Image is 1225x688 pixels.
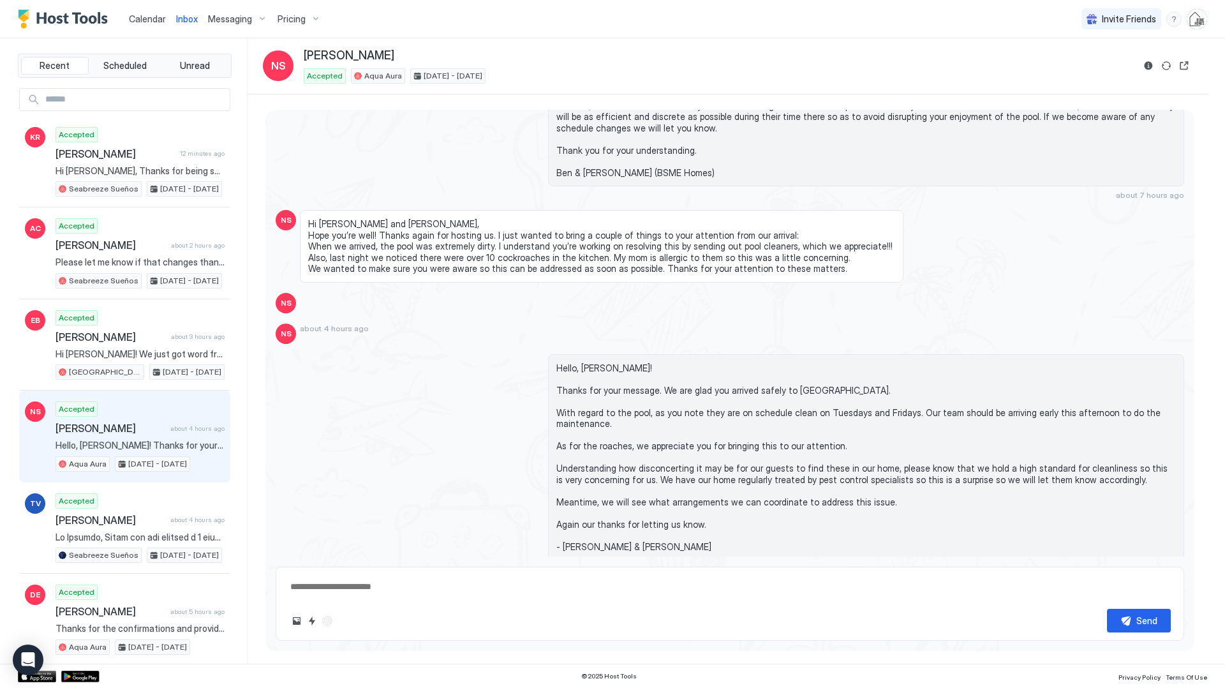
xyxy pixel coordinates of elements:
[1141,58,1156,73] button: Reservation information
[556,363,1176,553] span: Hello, [PERSON_NAME]! Thanks for your message. We are glad you arrived safely to [GEOGRAPHIC_DATA...
[56,147,175,160] span: [PERSON_NAME]
[69,641,107,653] span: Aqua Aura
[271,58,286,73] span: NS
[304,49,394,63] span: [PERSON_NAME]
[69,183,138,195] span: Seabreeze Sueños
[30,498,41,509] span: TV
[59,587,94,598] span: Accepted
[129,12,166,26] a: Calendar
[128,641,187,653] span: [DATE] - [DATE]
[56,605,165,618] span: [PERSON_NAME]
[208,13,252,25] span: Messaging
[69,366,141,378] span: [GEOGRAPHIC_DATA]
[160,183,219,195] span: [DATE] - [DATE]
[56,257,225,268] span: Please let me know if that changes thank you.
[281,297,292,309] span: NS
[1118,673,1161,681] span: Privacy Policy
[171,333,225,341] span: about 3 hours ago
[364,70,402,82] span: Aqua Aura
[18,54,232,78] div: tab-group
[1177,58,1192,73] button: Open reservation
[59,220,94,232] span: Accepted
[1102,13,1156,25] span: Invite Friends
[160,550,219,561] span: [DATE] - [DATE]
[128,458,187,470] span: [DATE] - [DATE]
[56,514,165,527] span: [PERSON_NAME]
[40,60,70,71] span: Recent
[40,89,230,110] input: Input Field
[289,613,304,629] button: Upload image
[278,13,306,25] span: Pricing
[91,57,159,75] button: Scheduled
[300,324,369,333] span: about 4 hours ago
[129,13,166,24] span: Calendar
[1107,609,1171,632] button: Send
[30,131,40,143] span: KR
[59,403,94,415] span: Accepted
[56,239,166,251] span: [PERSON_NAME]
[56,422,165,435] span: [PERSON_NAME]
[307,70,343,82] span: Accepted
[180,60,210,71] span: Unread
[281,328,292,340] span: NS
[556,66,1176,178] span: Good morning, [PERSON_NAME]. Please note that our maintenance technicians are scheduled to clean ...
[59,495,94,507] span: Accepted
[1166,673,1207,681] span: Terms Of Use
[161,57,228,75] button: Unread
[424,70,482,82] span: [DATE] - [DATE]
[170,608,225,616] span: about 5 hours ago
[56,440,225,451] span: Hello, [PERSON_NAME]! Thanks for your message. We are glad you arrived safely to [GEOGRAPHIC_DATA...
[1136,614,1157,627] div: Send
[170,516,225,524] span: about 4 hours ago
[56,348,225,360] span: Hi [PERSON_NAME]! We just got word from the local utility provider that power may be turned off b...
[61,671,100,682] a: Google Play Store
[13,645,43,675] div: Open Intercom Messenger
[56,623,225,634] span: Thanks for the confirmations and providing a copy of your ID via text, [PERSON_NAME]. In the unli...
[176,12,198,26] a: Inbox
[69,458,107,470] span: Aqua Aura
[18,671,56,682] a: App Store
[581,672,637,680] span: © 2025 Host Tools
[18,10,114,29] a: Host Tools Logo
[308,218,895,274] span: Hi [PERSON_NAME] and [PERSON_NAME], Hope you’re well! Thanks again for hosting us. I just wanted ...
[59,312,94,324] span: Accepted
[56,165,225,177] span: Hi [PERSON_NAME], Thanks for being such a great guest and taking good care of our home. We gladly...
[163,366,221,378] span: [DATE] - [DATE]
[1187,9,1207,29] div: User profile
[1116,190,1184,200] span: about 7 hours ago
[30,223,41,234] span: AC
[304,613,320,629] button: Quick reply
[30,406,41,417] span: NS
[69,275,138,287] span: Seabreeze Sueños
[1166,669,1207,683] a: Terms Of Use
[170,424,225,433] span: about 4 hours ago
[21,57,89,75] button: Recent
[59,129,94,140] span: Accepted
[281,214,292,226] span: NS
[171,241,225,250] span: about 2 hours ago
[56,331,166,343] span: [PERSON_NAME]
[1159,58,1174,73] button: Sync reservation
[69,550,138,561] span: Seabreeze Sueños
[31,315,40,326] span: EB
[103,60,147,71] span: Scheduled
[1118,669,1161,683] a: Privacy Policy
[56,532,225,543] span: Lo Ipsumdo, Sitam con adi elitsed d 1 eiusm temp inc 2 utlabo et Doloremag Aliqua enim Adm, Venia...
[180,149,225,158] span: 12 minutes ago
[30,589,40,601] span: DE
[176,13,198,24] span: Inbox
[160,275,219,287] span: [DATE] - [DATE]
[1166,11,1182,27] div: menu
